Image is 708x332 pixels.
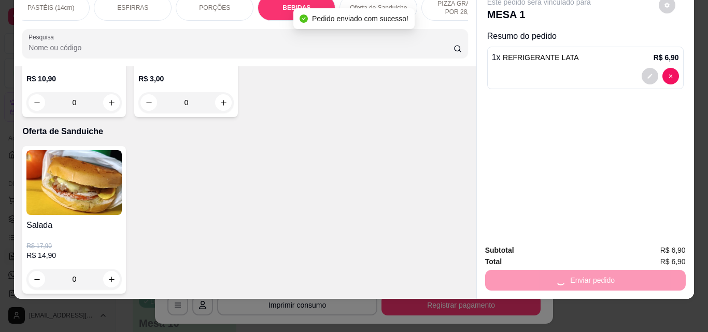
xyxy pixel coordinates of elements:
[29,33,58,41] label: Pesquisa
[487,30,684,42] p: Resumo do pedido
[654,52,679,63] p: R$ 6,90
[485,257,502,266] strong: Total
[26,150,122,215] img: product-image
[662,68,679,84] button: decrease-product-quantity
[350,4,407,12] p: Oferta de Sanduiche
[103,94,120,111] button: increase-product-quantity
[642,68,658,84] button: decrease-product-quantity
[312,15,408,23] span: Pedido enviado com sucesso!
[117,4,148,12] p: ESFIRRAS
[26,242,122,250] p: R$ 17,90
[300,15,308,23] span: check-circle
[22,125,468,138] p: Oferta de Sanduiche
[487,7,591,22] p: MESA 1
[492,51,579,64] p: 1 x
[660,244,686,256] span: R$ 6,90
[26,250,122,261] p: R$ 14,90
[199,4,230,12] p: PORÇÕES
[26,74,122,84] p: R$ 10,90
[215,94,232,111] button: increase-product-quantity
[138,74,234,84] p: R$ 3,00
[27,4,74,12] p: PASTÉIS (14cm)
[29,94,45,111] button: decrease-product-quantity
[485,246,514,254] strong: Subtotal
[26,219,122,232] h4: Salada
[29,42,454,53] input: Pesquisa
[660,256,686,267] span: R$ 6,90
[503,53,579,62] span: REFRIGERANTE LATA
[140,94,157,111] button: decrease-product-quantity
[282,4,310,12] p: BEBIDAS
